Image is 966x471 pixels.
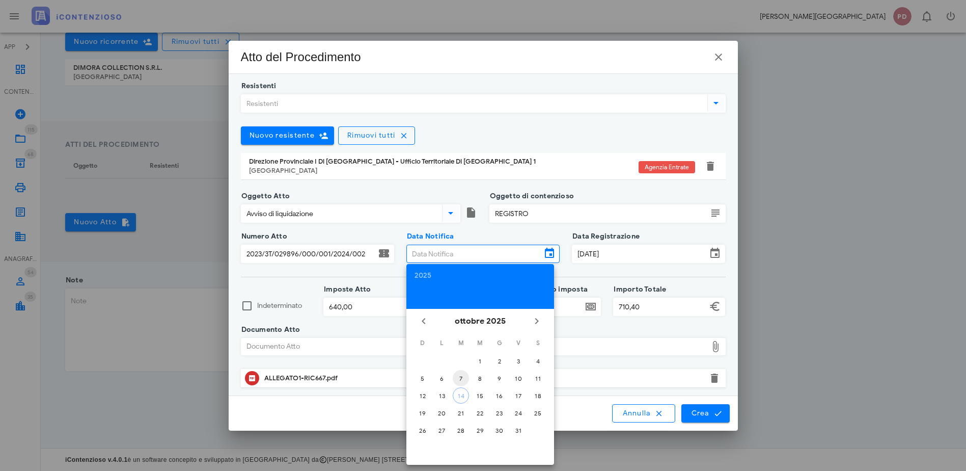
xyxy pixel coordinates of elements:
[415,422,431,438] button: 26
[530,375,546,382] div: 11
[434,375,450,382] div: 6
[241,338,707,355] div: Documento Atto
[491,427,508,434] div: 30
[452,334,470,352] th: M
[645,161,689,173] span: Agenzia Entrate
[434,422,450,438] button: 27
[415,370,431,386] button: 5
[347,131,396,140] span: Rimuovi tutti
[434,405,450,421] button: 20
[510,387,527,404] button: 17
[530,357,546,365] div: 4
[491,405,508,421] button: 23
[510,375,527,382] div: 10
[530,409,546,417] div: 25
[472,392,488,400] div: 15
[491,387,508,404] button: 16
[510,370,527,386] button: 10
[471,334,489,352] th: M
[531,298,583,316] input: ####
[338,126,416,145] button: Rimuovi tutti
[264,370,702,386] div: Clicca per aprire un'anteprima del file o scaricarlo
[530,405,546,421] button: 25
[238,231,287,242] label: Numero Atto
[510,422,527,438] button: 31
[708,372,721,384] button: Elimina
[491,375,508,382] div: 9
[472,422,488,438] button: 29
[415,392,431,400] div: 12
[453,375,469,382] div: 7
[681,404,729,423] button: Crea
[491,422,508,438] button: 30
[415,375,431,382] div: 5
[415,312,433,330] button: Il mese scorso
[415,405,431,421] button: 19
[238,325,300,335] label: Documento Atto
[472,405,488,421] button: 22
[487,191,574,201] label: Oggetto di contenzioso
[529,334,547,352] th: S
[249,167,639,175] div: [GEOGRAPHIC_DATA]
[491,409,508,417] div: 23
[241,245,376,263] input: Numero Atto
[472,409,488,417] div: 22
[622,409,666,418] span: Annulla
[612,404,675,423] button: Annulla
[510,357,527,365] div: 3
[530,387,546,404] button: 18
[472,427,488,434] div: 29
[241,95,705,112] input: Resistenti
[324,298,417,316] input: Imposte Atto
[453,405,469,421] button: 21
[510,353,527,369] button: 3
[434,370,450,386] button: 6
[453,427,469,434] div: 28
[415,387,431,404] button: 12
[472,375,488,382] div: 8
[691,409,720,418] span: Crea
[528,284,588,295] label: 2° anno imposta
[530,353,546,369] button: 4
[491,392,508,400] div: 16
[491,353,508,369] button: 2
[528,312,546,330] button: Il prossimo mese
[510,334,528,352] th: V
[530,370,546,386] button: 11
[510,392,527,400] div: 17
[569,231,640,242] label: Data Registrazione
[434,392,450,400] div: 13
[472,353,488,369] button: 1
[472,370,488,386] button: 8
[453,392,468,400] div: 14
[415,409,431,417] div: 19
[241,126,334,145] button: Nuovo resistente
[249,131,315,140] span: Nuovo resistente
[491,357,508,365] div: 2
[472,357,488,365] div: 1
[453,387,469,404] button: 14
[238,191,290,201] label: Oggetto Atto
[415,272,546,279] div: 2025
[404,231,454,242] label: Data Notifica
[530,392,546,400] div: 18
[238,81,277,91] label: Resistenti
[257,301,312,311] label: Indeterminato
[245,371,259,385] button: Clicca per aprire un'anteprima del file o scaricarlo
[453,370,469,386] button: 7
[407,245,541,263] input: Data Notifica
[415,427,431,434] div: 26
[264,374,702,382] div: ALLEGATO1-RIC667.pdf
[611,284,666,295] label: Importo Totale
[241,49,361,65] div: Atto del Procedimento
[434,387,450,404] button: 13
[614,298,707,316] input: Importo Totale
[491,370,508,386] button: 9
[453,422,469,438] button: 28
[321,284,371,295] label: Imposte Atto
[433,334,451,352] th: L
[510,405,527,421] button: 24
[490,205,707,222] input: Oggetto di contenzioso
[413,334,432,352] th: D
[241,205,440,222] input: Oggetto Atto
